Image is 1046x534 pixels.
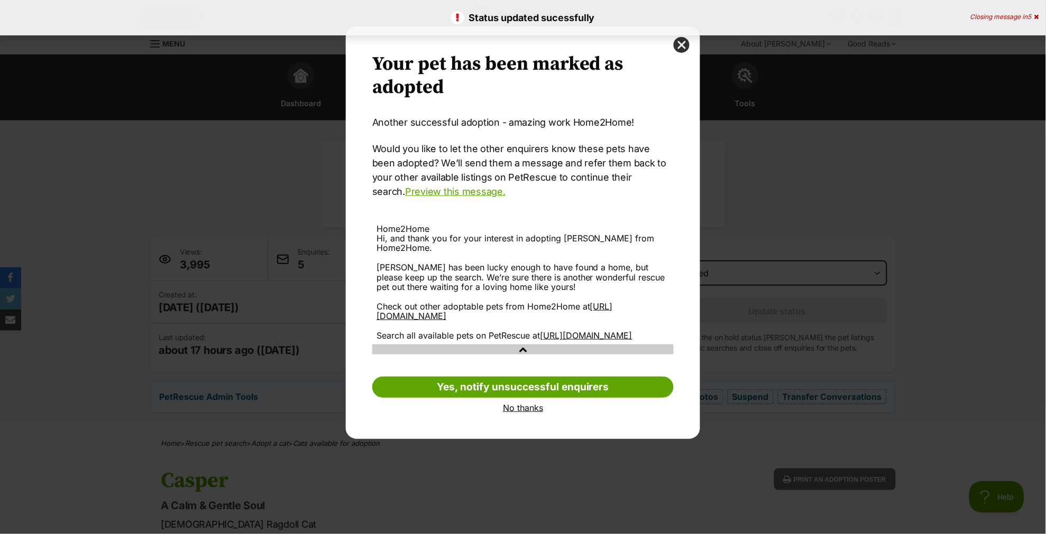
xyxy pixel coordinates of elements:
[377,233,669,340] div: Hi, and thank you for your interest in adopting [PERSON_NAME] from Home2Home. [PERSON_NAME] has b...
[372,115,674,129] p: Another successful adoption - amazing work Home2Home!
[372,142,674,199] p: Would you like to let the other enquirers know these pets have been adopted? We’ll send them a me...
[11,11,1035,25] p: Status updated sucessfully
[970,13,1039,21] div: Closing message in
[372,377,674,398] a: Yes, notify unsuccessful enquirers
[377,301,613,321] a: [URL][DOMAIN_NAME]
[674,37,690,53] button: close
[372,53,674,99] h2: Your pet has been marked as adopted
[372,403,674,413] a: No thanks
[377,223,429,234] span: Home2Home
[540,330,632,341] a: [URL][DOMAIN_NAME]
[405,186,506,197] a: Preview this message.
[1028,13,1032,21] span: 5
